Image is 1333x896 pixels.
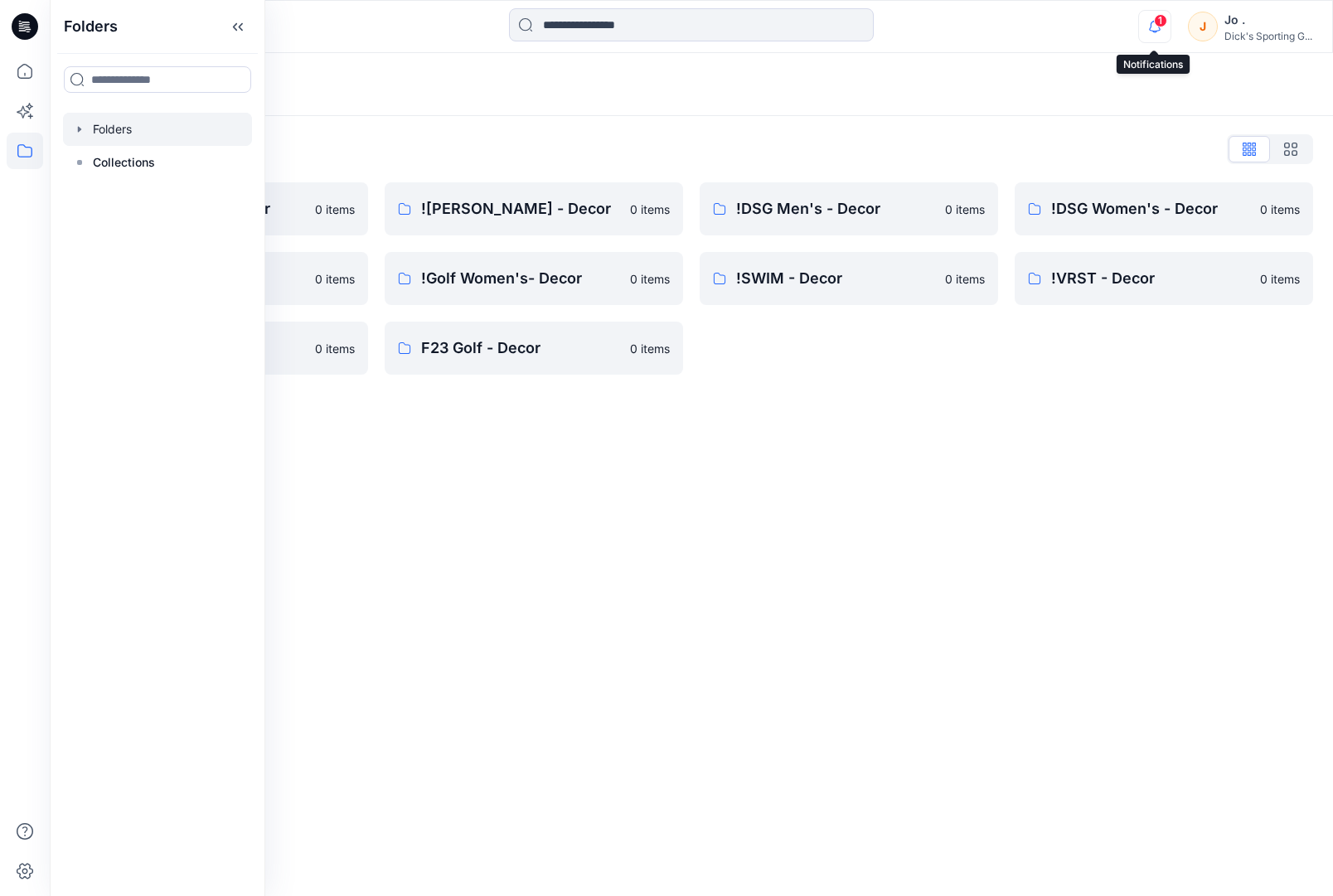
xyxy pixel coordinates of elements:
p: !DSG Women's - Decor [1051,197,1250,220]
a: !DSG Men's - Decor0 items [700,182,998,235]
p: !VRST - Decor [1051,267,1250,290]
a: ![PERSON_NAME] - Decor0 items [385,182,683,235]
div: Jo . [1224,10,1312,30]
p: 0 items [315,270,355,288]
p: F23 Golf - Decor [421,337,620,360]
p: !SWIM - Decor [736,267,935,290]
p: 0 items [945,201,985,218]
p: 0 items [630,340,670,357]
div: Dick's Sporting G... [1224,30,1312,42]
p: ![PERSON_NAME] - Decor [421,197,620,220]
p: 0 items [630,201,670,218]
a: !Golf Women's- Decor0 items [385,252,683,305]
a: !SWIM - Decor0 items [700,252,998,305]
p: !Golf Women's- Decor [421,267,620,290]
span: 1 [1154,14,1167,27]
div: J [1188,12,1218,41]
p: Collections [93,153,155,172]
p: 0 items [945,270,985,288]
p: 0 items [315,201,355,218]
p: 0 items [1260,201,1300,218]
p: !DSG Men's - Decor [736,197,935,220]
p: 0 items [630,270,670,288]
p: 0 items [1260,270,1300,288]
a: F23 Golf - Decor0 items [385,322,683,375]
p: 0 items [315,340,355,357]
a: !VRST - Decor0 items [1015,252,1313,305]
a: !DSG Women's - Decor0 items [1015,182,1313,235]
